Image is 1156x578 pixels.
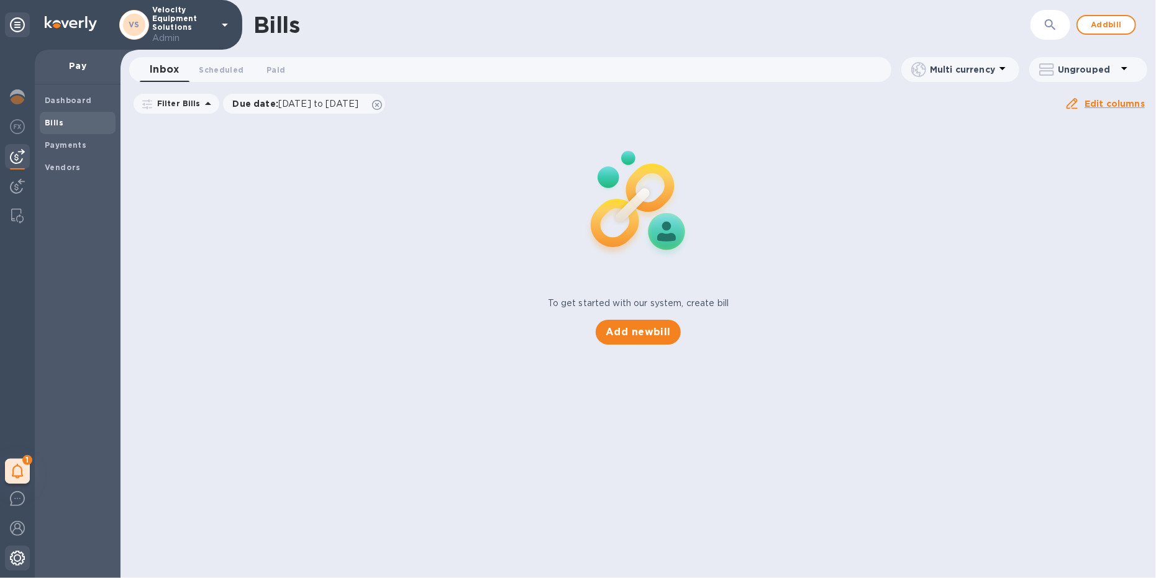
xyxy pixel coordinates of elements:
div: Due date:[DATE] to [DATE] [223,94,386,114]
button: Add newbill [596,320,681,345]
h1: Bills [253,12,299,38]
u: Edit columns [1085,99,1145,109]
span: Add bill [1088,17,1125,32]
span: [DATE] to [DATE] [278,99,358,109]
img: Logo [45,16,97,31]
span: Inbox [150,61,179,78]
b: Payments [45,140,86,150]
b: Vendors [45,163,81,172]
b: Dashboard [45,96,92,105]
div: Unpin categories [5,12,30,37]
p: Velocity Equipment Solutions [152,6,214,45]
span: Add new bill [606,325,671,340]
p: Filter Bills [152,98,201,109]
span: Scheduled [199,63,243,76]
button: Addbill [1076,15,1136,35]
span: 1 [22,455,32,465]
img: Foreign exchange [10,119,25,134]
span: Paid [266,63,285,76]
p: Ungrouped [1058,63,1117,76]
p: Admin [152,32,214,45]
p: To get started with our system, create bill [548,297,729,310]
b: Bills [45,118,63,127]
b: VS [129,20,140,29]
p: Due date : [233,97,365,110]
p: Multi currency [930,63,995,76]
p: Pay [45,60,111,72]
